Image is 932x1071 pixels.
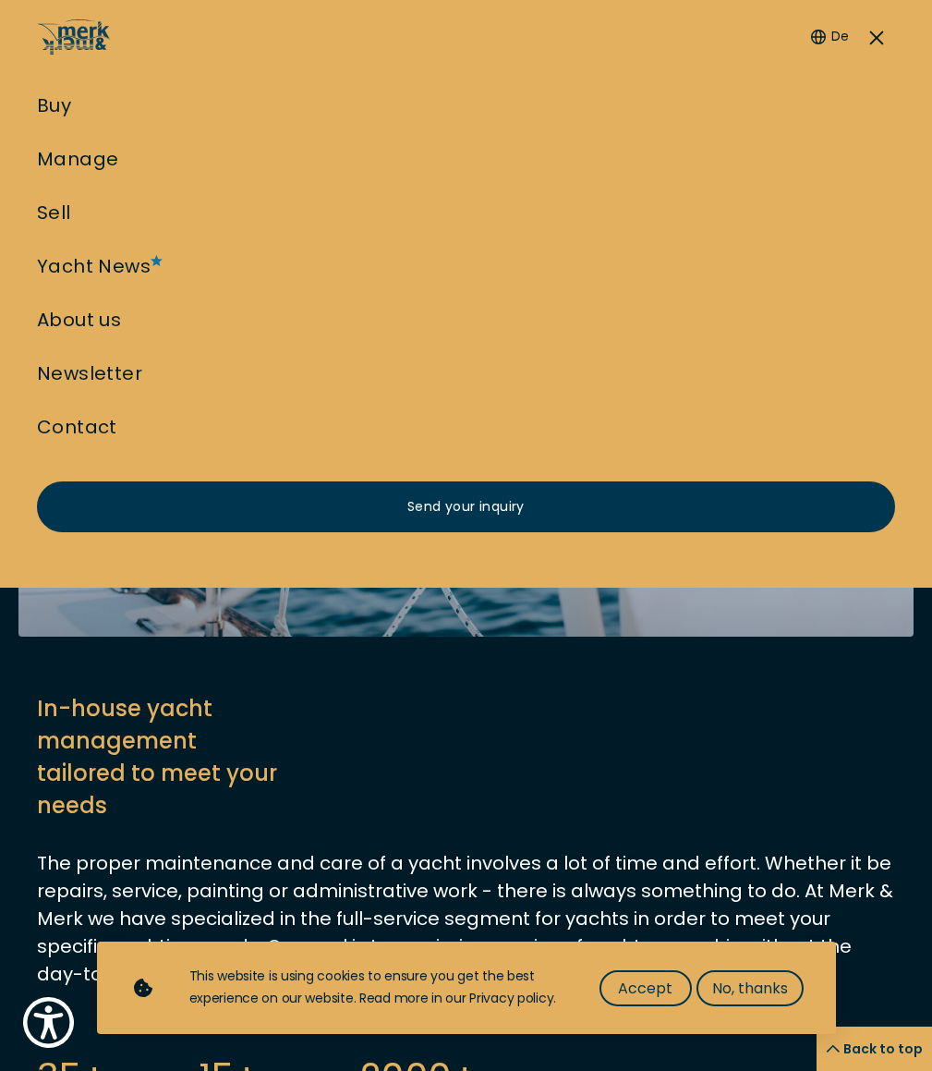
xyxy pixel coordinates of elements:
[37,253,151,279] a: Yacht News
[37,414,117,440] a: Contact
[189,966,563,1010] div: This website is using cookies to ensure you get the best experience on our website. Read more in ...
[469,989,553,1007] a: Privacy policy
[18,992,79,1053] button: Show Accessibility Preferences
[407,498,525,517] span: Send your inquiry
[599,970,692,1006] button: Accept
[712,977,788,1000] span: No, thanks
[37,40,111,61] a: /
[37,92,71,118] a: Buy
[37,692,286,822] p: In-house yacht management tailored to meet your needs
[37,849,895,988] div: The proper maintenance and care of a yacht involves a lot of time and effort. Whether it be repai...
[817,1027,932,1071] button: Back to top
[37,360,142,386] a: Newsletter
[811,18,849,55] button: De
[37,146,118,172] a: Manage
[37,307,121,333] a: About us
[37,200,71,225] a: Sell
[696,970,804,1006] button: No, thanks
[618,977,672,1000] span: Accept
[858,18,895,55] button: Send your inquiry De
[37,481,895,532] a: Send your inquiry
